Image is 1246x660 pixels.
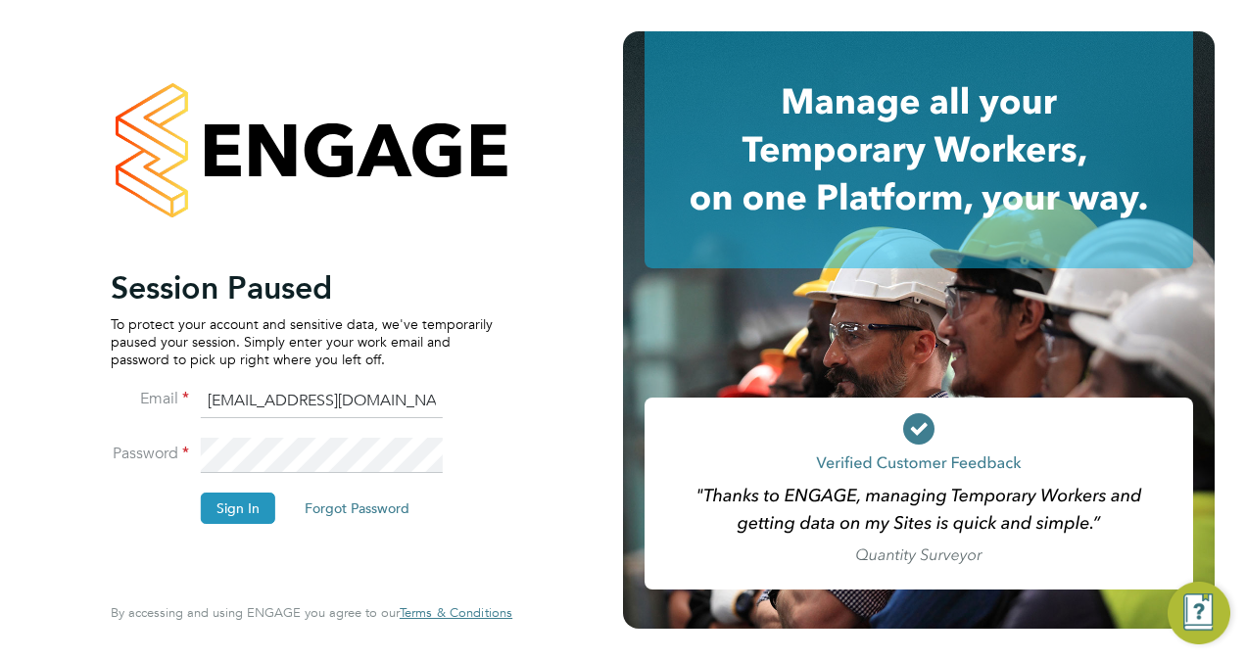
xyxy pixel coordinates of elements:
button: Sign In [201,493,275,524]
a: Terms & Conditions [400,605,512,621]
input: Enter your work email... [201,384,443,419]
button: Engage Resource Center [1168,582,1230,644]
label: Email [111,389,189,409]
p: To protect your account and sensitive data, we've temporarily paused your session. Simply enter y... [111,315,493,369]
span: Terms & Conditions [400,604,512,621]
label: Password [111,444,189,464]
span: By accessing and using ENGAGE you agree to our [111,604,512,621]
button: Forgot Password [289,493,425,524]
h2: Session Paused [111,268,493,307]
